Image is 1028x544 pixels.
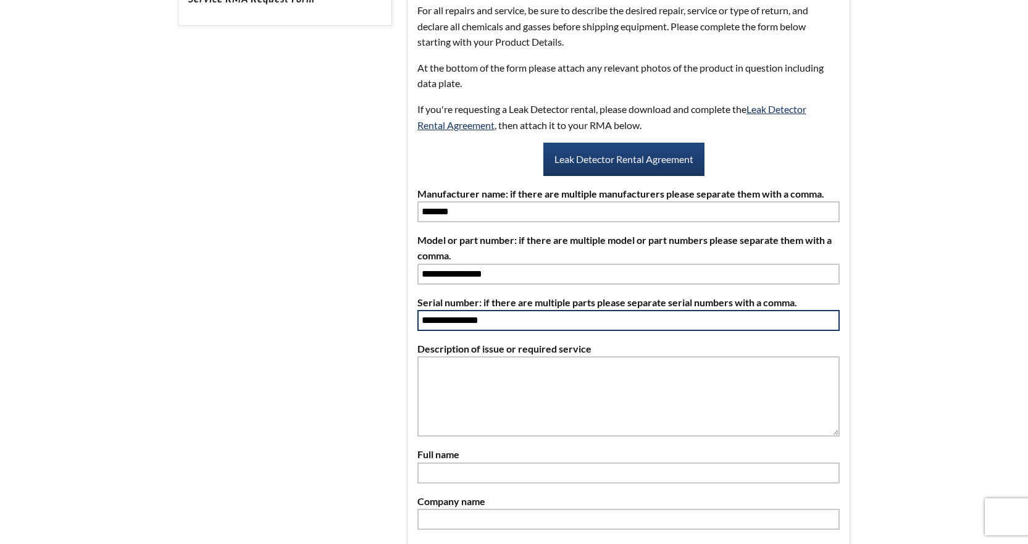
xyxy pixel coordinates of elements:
[417,232,840,264] label: Model or part number: if there are multiple model or part numbers please separate them with a comma.
[417,493,840,509] label: Company name
[417,2,831,50] p: For all repairs and service, be sure to describe the desired repair, service or type of return, a...
[543,143,704,176] a: Leak Detector Rental Agreement
[417,60,831,91] p: At the bottom of the form please attach any relevant photos of the product in question including ...
[417,295,840,311] label: Serial number: if there are multiple parts please separate serial numbers with a comma.
[417,103,806,131] a: Leak Detector Rental Agreement
[417,341,840,357] label: Description of issue or required service
[417,101,831,133] p: If you're requesting a Leak Detector rental, please download and complete the , then attach it to...
[417,186,840,202] label: Manufacturer name: if there are multiple manufacturers please separate them with a comma.
[417,446,840,462] label: Full name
